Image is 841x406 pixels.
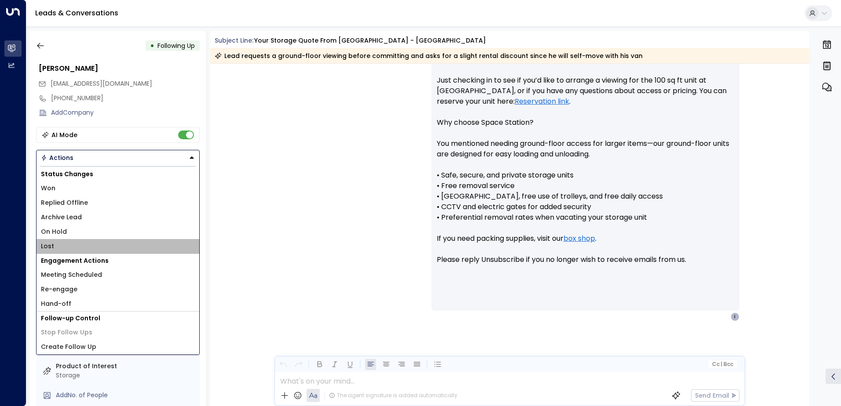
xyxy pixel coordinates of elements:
span: | [720,361,722,367]
span: Stop Follow Ups [41,328,92,337]
span: Subject Line: [215,36,253,45]
div: Lead requests a ground-floor viewing before committing and asks for a slight rental discount sinc... [215,51,643,60]
span: Lost [41,242,54,251]
p: Hi [PERSON_NAME], Just checking in to see if you’d like to arrange a viewing for the 100 sq ft un... [437,54,734,275]
a: box shop [563,233,595,244]
span: Re-engage [41,285,77,294]
div: • [150,38,154,54]
span: Archive Lead [41,213,82,222]
div: Storage [56,371,196,380]
div: I [731,312,739,321]
label: Product of Interest [56,362,196,371]
span: Following Up [157,41,195,50]
button: Actions [36,150,200,166]
h1: Status Changes [37,167,199,181]
span: On Hold [41,227,67,236]
span: Meeting Scheduled [41,270,102,279]
a: Reservation link [515,96,569,107]
div: [PHONE_NUMBER] [51,94,200,103]
div: AddCompany [51,108,200,117]
button: Redo [293,359,304,370]
span: [EMAIL_ADDRESS][DOMAIN_NAME] [51,79,152,88]
span: Replied Offline [41,198,88,207]
div: Button group with a nested menu [36,150,200,166]
span: ianwells775@gmail.com [51,79,152,88]
button: Undo [278,359,289,370]
span: Won [41,184,55,193]
button: Cc|Bcc [708,360,736,369]
span: Create Follow Up [41,342,96,352]
span: Cc Bcc [712,361,733,367]
div: [PERSON_NAME] [39,63,200,74]
h1: Follow-up Control [37,312,199,325]
a: Leads & Conversations [35,8,118,18]
h1: Engagement Actions [37,254,199,268]
div: Actions [41,154,73,162]
div: AI Mode [51,130,77,139]
div: Your storage quote from [GEOGRAPHIC_DATA] - [GEOGRAPHIC_DATA] [254,36,486,45]
span: Hand-off [41,299,71,308]
div: AddNo. of People [56,391,196,400]
div: The agent signature is added automatically [329,391,457,399]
